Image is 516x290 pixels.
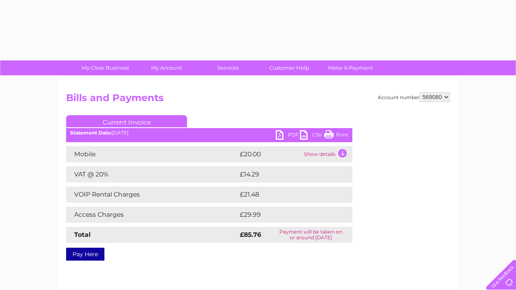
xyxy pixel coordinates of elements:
a: My Clear Business [72,60,139,75]
a: Pay Here [66,248,104,261]
a: PDF [276,130,300,142]
a: CSV [300,130,324,142]
td: VOIP Rental Charges [66,186,238,203]
b: Statement Date: [70,130,112,136]
strong: £85.76 [240,231,261,238]
a: My Account [133,60,200,75]
td: Mobile [66,146,238,162]
td: Payment will be taken on or around [DATE] [269,227,352,243]
div: [DATE] [66,130,352,136]
strong: Total [74,231,91,238]
a: Customer Help [256,60,322,75]
a: Print [324,130,348,142]
a: Make A Payment [317,60,384,75]
a: Services [195,60,261,75]
td: £29.99 [238,207,337,223]
div: Account number [378,92,450,102]
td: VAT @ 20% [66,166,238,182]
td: Access Charges [66,207,238,223]
td: Show details [302,146,352,162]
td: £21.48 [238,186,335,203]
td: £14.29 [238,166,335,182]
a: Current Invoice [66,115,187,127]
td: £20.00 [238,146,302,162]
h2: Bills and Payments [66,92,450,108]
